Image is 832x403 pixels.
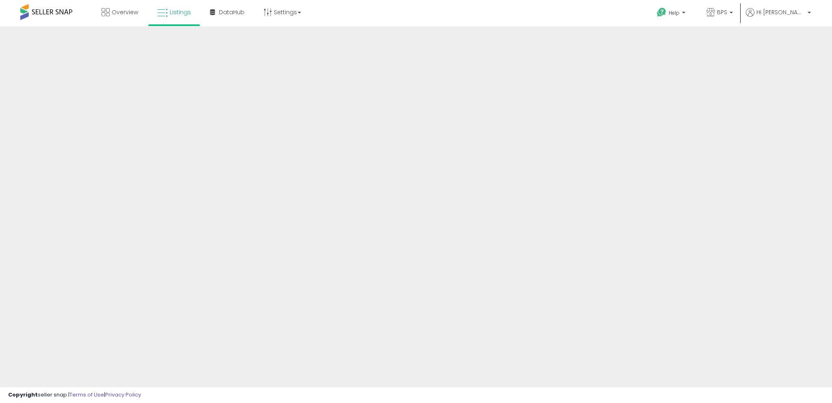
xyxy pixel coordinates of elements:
[170,8,191,16] span: Listings
[656,7,667,17] i: Get Help
[219,8,245,16] span: DataHub
[746,8,811,26] a: Hi [PERSON_NAME]
[669,9,680,16] span: Help
[112,8,138,16] span: Overview
[756,8,805,16] span: Hi [PERSON_NAME]
[650,1,693,26] a: Help
[717,8,727,16] span: BPS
